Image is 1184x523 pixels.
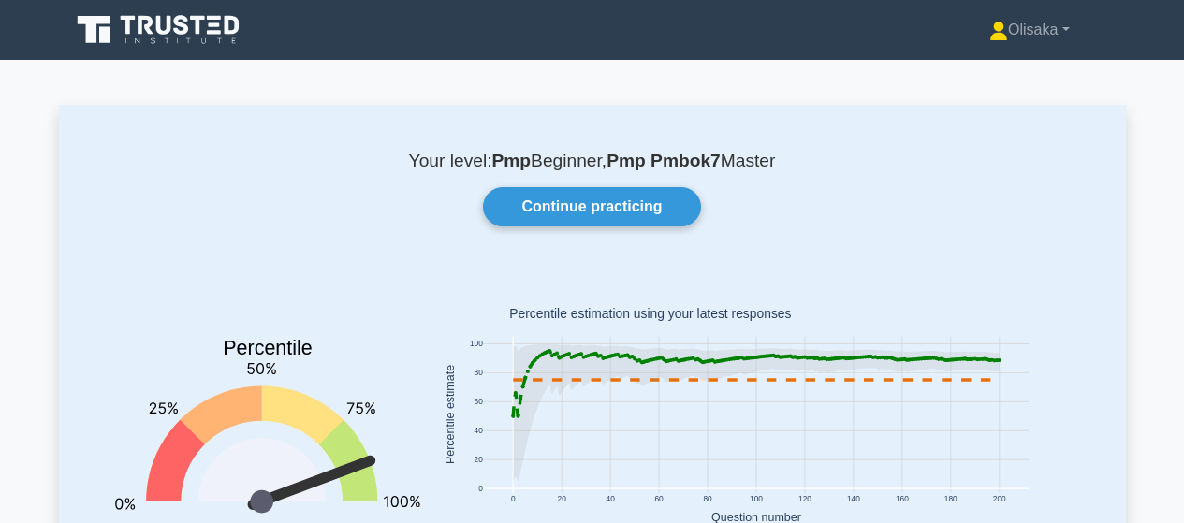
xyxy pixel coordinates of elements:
a: Continue practicing [483,187,700,226]
text: 20 [474,456,483,465]
text: 100 [750,494,763,503]
text: 160 [895,494,908,503]
b: Pmp [492,151,532,170]
text: 120 [798,494,811,503]
p: Your level: Beginner, Master [104,150,1081,172]
text: 200 [992,494,1005,503]
text: 0 [478,485,483,494]
text: 20 [557,494,566,503]
text: Percentile [223,337,313,359]
text: Percentile estimation using your latest responses [509,307,791,322]
text: 40 [474,427,483,436]
text: 60 [474,398,483,407]
text: 180 [943,494,957,503]
text: 100 [469,340,482,349]
text: Percentile estimate [444,365,457,464]
text: 60 [654,494,664,503]
text: 140 [846,494,859,503]
b: Pmp Pmbok7 [607,151,721,170]
a: Olisaka [944,11,1114,49]
text: 80 [703,494,712,503]
text: 40 [606,494,615,503]
text: 80 [474,369,483,378]
text: 0 [510,494,515,503]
